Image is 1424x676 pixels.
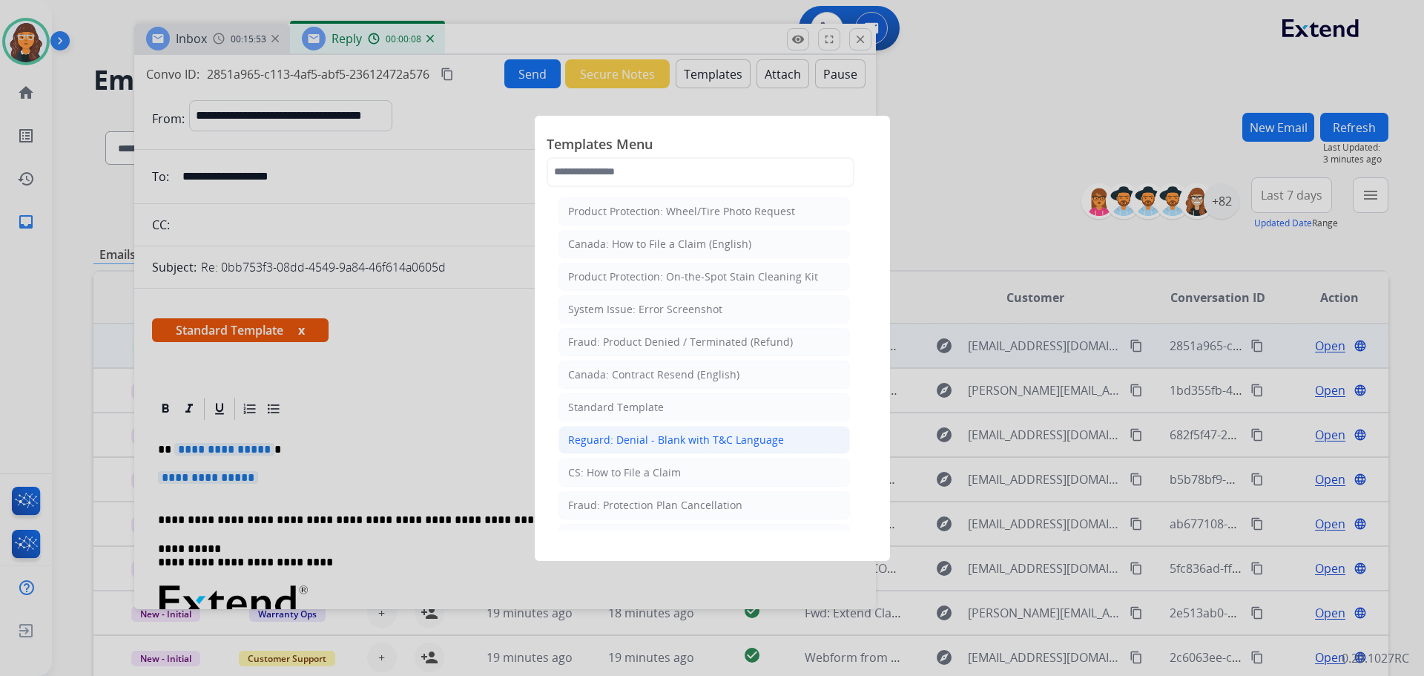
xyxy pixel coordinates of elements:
div: Canada: How to File a Claim (English) [568,237,751,252]
span: Templates Menu [547,134,878,157]
div: Product Protection: On-the-Spot Stain Cleaning Kit [568,269,818,284]
div: Fraud: Protection Plan Cancellation [568,498,742,513]
div: Reguard: Denial - Blank with T&C Language [568,433,784,447]
div: CS: How to File a Claim [568,465,681,480]
div: Product Protection: Wheel/Tire Photo Request [568,204,795,219]
div: System Issue: Error Screenshot [568,302,722,317]
div: Standard Template [568,400,664,415]
div: Canada: Contract Resend (English) [568,367,739,382]
div: Fraud: Product Denied / Terminated (Refund) [568,335,793,350]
